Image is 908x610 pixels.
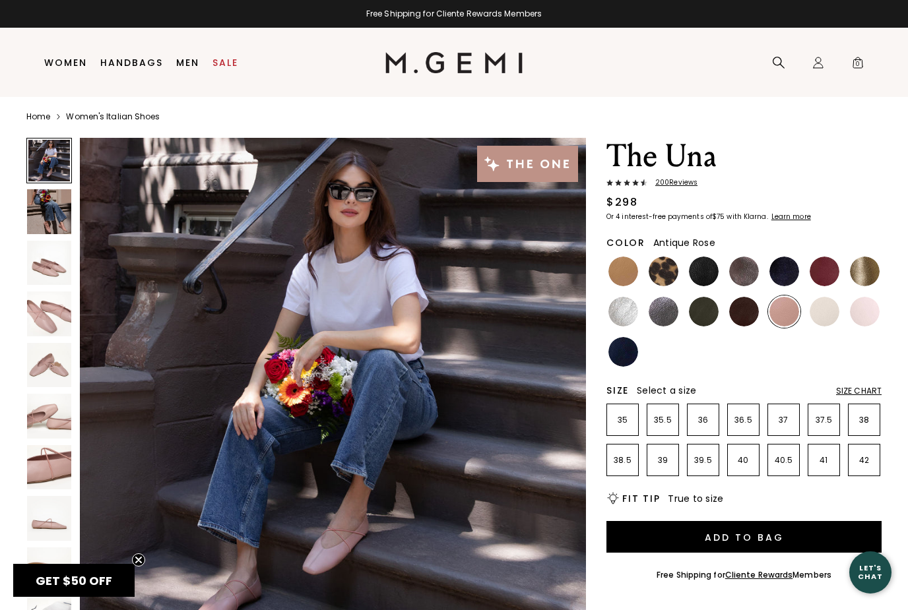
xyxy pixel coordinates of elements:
[27,291,71,336] img: The Una
[27,189,71,233] img: The Una
[385,52,523,73] img: M.Gemi
[647,415,678,425] p: 35.5
[27,394,71,438] img: The Una
[729,257,759,286] img: Cocoa
[689,257,719,286] img: Black
[13,564,135,597] div: GET $50 OFFClose teaser
[606,138,882,175] h1: The Una
[808,415,839,425] p: 37.5
[27,445,71,489] img: The Una
[849,415,880,425] p: 38
[176,57,199,68] a: Men
[647,179,697,187] span: 200 Review s
[647,455,678,466] p: 39
[849,455,880,466] p: 42
[728,455,759,466] p: 40
[712,212,725,222] klarna-placement-style-amount: $75
[727,212,769,222] klarna-placement-style-body: with Klarna
[768,455,799,466] p: 40.5
[27,496,71,540] img: The Una
[649,297,678,326] img: Gunmetal
[725,569,793,580] a: Cliente Rewards
[688,415,719,425] p: 36
[770,213,811,221] a: Learn more
[850,297,880,326] img: Ballerina Pink
[668,492,723,505] span: True to size
[606,195,637,210] div: $298
[836,386,882,396] div: Size Chart
[100,57,163,68] a: Handbags
[608,337,638,367] img: Navy
[606,385,629,396] h2: Size
[477,146,578,182] img: The One tag
[653,236,715,249] span: Antique Rose
[27,547,71,592] img: The Una
[606,521,882,553] button: Add to Bag
[768,415,799,425] p: 37
[66,111,160,122] a: Women's Italian Shoes
[728,415,759,425] p: 36.5
[649,257,678,286] img: Leopard Print
[769,297,799,326] img: Antique Rose
[849,564,892,580] div: Let's Chat
[44,57,87,68] a: Women
[27,343,71,387] img: The Una
[27,241,71,285] img: The Una
[810,297,839,326] img: Ecru
[26,111,50,122] a: Home
[606,212,712,222] klarna-placement-style-body: Or 4 interest-free payments of
[608,257,638,286] img: Light Tan
[769,257,799,286] img: Midnight Blue
[657,570,831,580] div: Free Shipping for Members
[132,553,145,566] button: Close teaser
[212,57,238,68] a: Sale
[608,297,638,326] img: Silver
[606,179,882,189] a: 200Reviews
[36,572,112,589] span: GET $50 OFF
[729,297,759,326] img: Chocolate
[851,59,864,72] span: 0
[607,415,638,425] p: 35
[688,455,719,466] p: 39.5
[808,455,839,466] p: 41
[689,297,719,326] img: Military
[637,384,696,397] span: Select a size
[810,257,839,286] img: Burgundy
[622,493,660,504] h2: Fit Tip
[606,237,645,248] h2: Color
[850,257,880,286] img: Gold
[771,212,811,222] klarna-placement-style-cta: Learn more
[607,455,638,466] p: 38.5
